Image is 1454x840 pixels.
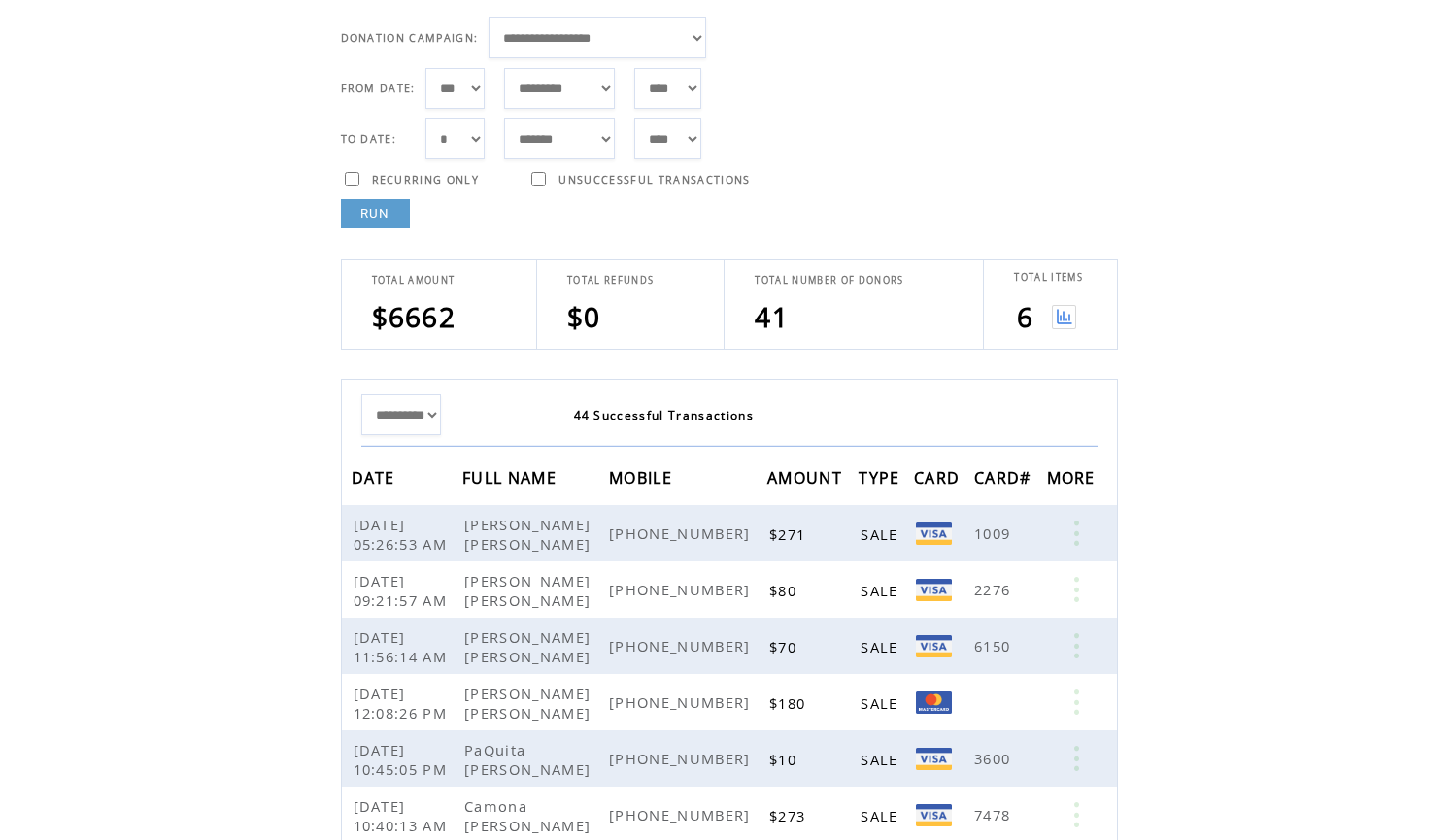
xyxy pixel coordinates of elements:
[352,471,400,483] a: DATE
[609,471,677,483] a: MOBILE
[609,692,756,712] span: [PHONE_NUMBER]
[464,571,595,610] span: [PERSON_NAME] [PERSON_NAME]
[464,515,595,554] span: [PERSON_NAME] [PERSON_NAME]
[914,462,964,498] span: CARD
[861,750,902,769] span: SALE
[609,523,756,543] span: [PHONE_NUMBER]
[354,571,453,610] span: [DATE] 09:21:57 AM
[341,199,410,228] a: RUN
[341,132,397,146] span: TO DATE:
[372,173,480,186] span: RECURRING ONLY
[859,462,904,498] span: TYPE
[354,627,453,666] span: [DATE] 11:56:14 AM
[609,749,756,768] span: [PHONE_NUMBER]
[341,82,416,95] span: FROM DATE:
[354,796,453,835] span: [DATE] 10:40:13 AM
[861,693,902,713] span: SALE
[755,298,789,335] span: 41
[609,805,756,824] span: [PHONE_NUMBER]
[567,298,601,335] span: $0
[916,691,952,714] img: Mastercard
[755,274,903,286] span: TOTAL NUMBER OF DONORS
[1052,305,1076,329] img: View graph
[464,796,595,835] span: Camona [PERSON_NAME]
[769,806,810,825] span: $273
[767,462,847,498] span: AMOUNT
[609,580,756,599] span: [PHONE_NUMBER]
[914,471,964,483] a: CARD
[916,804,952,826] img: Visa
[974,805,1015,824] span: 7478
[916,748,952,770] img: Visa
[567,274,654,286] span: TOTAL REFUNDS
[974,580,1015,599] span: 2276
[609,462,677,498] span: MOBILE
[769,581,801,600] span: $80
[341,31,479,45] span: DONATION CAMPAIGN:
[859,471,904,483] a: TYPE
[974,636,1015,655] span: 6150
[769,693,810,713] span: $180
[354,684,453,722] span: [DATE] 12:08:26 PM
[916,579,952,601] img: Visa
[609,636,756,655] span: [PHONE_NUMBER]
[861,581,902,600] span: SALE
[464,740,595,779] span: PaQuita [PERSON_NAME]
[354,515,453,554] span: [DATE] 05:26:53 AM
[1014,271,1083,284] span: TOTAL ITEMS
[464,627,595,666] span: [PERSON_NAME] [PERSON_NAME]
[462,462,561,498] span: FULL NAME
[974,523,1015,543] span: 1009
[372,274,456,286] span: TOTAL AMOUNT
[769,637,801,656] span: $70
[916,635,952,657] img: Visa
[769,750,801,769] span: $10
[916,522,952,545] img: Visa
[861,524,902,544] span: SALE
[372,298,456,335] span: $6662
[767,471,847,483] a: AMOUNT
[464,684,595,722] span: [PERSON_NAME] [PERSON_NAME]
[861,806,902,825] span: SALE
[974,462,1036,498] span: CARD#
[1017,298,1033,335] span: 6
[462,471,561,483] a: FULL NAME
[354,740,453,779] span: [DATE] 10:45:05 PM
[769,524,810,544] span: $271
[352,462,400,498] span: DATE
[974,471,1036,483] a: CARD#
[574,407,755,423] span: 44 Successful Transactions
[1047,462,1100,498] span: MORE
[861,637,902,656] span: SALE
[974,749,1015,768] span: 3600
[558,173,750,186] span: UNSUCCESSFUL TRANSACTIONS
